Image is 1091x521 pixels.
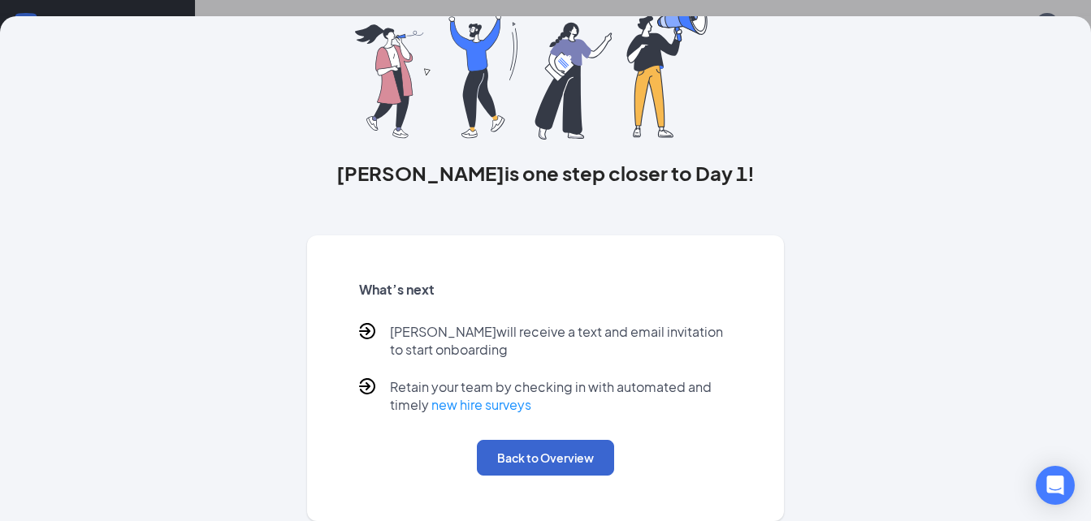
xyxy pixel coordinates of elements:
[477,440,614,476] button: Back to Overview
[390,378,732,414] p: Retain your team by checking in with automated and timely
[307,159,784,187] h3: [PERSON_NAME] is one step closer to Day 1!
[390,323,732,359] p: [PERSON_NAME] will receive a text and email invitation to start onboarding
[431,396,531,413] a: new hire surveys
[359,281,732,299] h5: What’s next
[1036,466,1075,505] div: Open Intercom Messenger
